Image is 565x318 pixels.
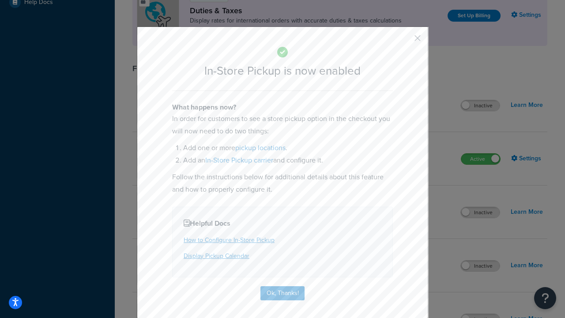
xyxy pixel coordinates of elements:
h4: Helpful Docs [184,218,381,229]
a: In-Store Pickup carrier [205,155,273,165]
li: Add one or more . [183,142,393,154]
a: Display Pickup Calendar [184,251,249,261]
a: How to Configure In-Store Pickup [184,235,275,245]
a: pickup locations [235,143,286,153]
li: Add an and configure it. [183,154,393,167]
button: Ok, Thanks! [260,286,305,300]
p: In order for customers to see a store pickup option in the checkout you will now need to do two t... [172,113,393,137]
h4: What happens now? [172,102,393,113]
h2: In-Store Pickup is now enabled [172,64,393,77]
p: Follow the instructions below for additional details about this feature and how to properly confi... [172,171,393,196]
